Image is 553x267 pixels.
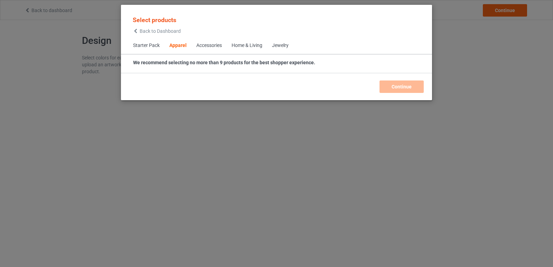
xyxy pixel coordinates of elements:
div: Apparel [169,42,187,49]
strong: We recommend selecting no more than 9 products for the best shopper experience. [133,60,315,65]
span: Starter Pack [128,37,165,54]
div: Accessories [196,42,222,49]
span: Select products [133,16,176,23]
span: Back to Dashboard [140,28,181,34]
div: Home & Living [232,42,262,49]
div: Jewelry [272,42,289,49]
